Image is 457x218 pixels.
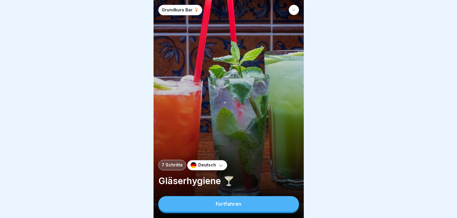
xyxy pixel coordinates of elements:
p: Deutsch [198,163,216,168]
button: Fortfahren [158,196,299,212]
img: de.svg [190,162,197,168]
p: Grundkurs Bar 🍹 [162,7,199,13]
div: Fortfahren [216,201,241,207]
p: Gläserhygiene 🍸 [158,175,299,187]
p: 7 Schritte [162,163,183,168]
